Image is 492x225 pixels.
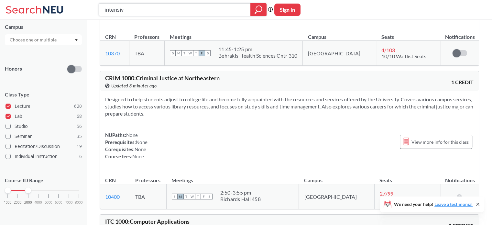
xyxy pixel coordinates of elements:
[187,50,193,56] span: W
[129,41,164,66] td: TBA
[132,153,144,159] span: None
[381,47,395,53] span: 4 / 103
[74,103,82,110] span: 620
[4,201,12,204] span: 1000
[6,36,61,44] input: Choose one or multiple
[79,153,82,160] span: 6
[434,201,473,207] a: Leave a testimonial
[105,50,120,56] a: 10370
[165,27,303,41] th: Meetings
[250,3,267,16] div: magnifying glass
[65,201,73,204] span: 7000
[172,194,178,199] span: S
[299,184,374,209] td: [GEOGRAPHIC_DATA]
[255,5,262,14] svg: magnifying glass
[75,201,83,204] span: 8000
[441,27,479,41] th: Notifications
[183,194,189,199] span: T
[77,133,82,140] span: 35
[130,184,166,209] td: TBA
[105,96,474,117] section: Designed to help students adjust to college life and become fully acquainted with the resources a...
[105,194,120,200] a: 10400
[380,190,393,197] span: 27 / 99
[129,27,164,41] th: Professors
[111,82,157,89] span: Updated 3 minutes ago
[105,177,116,184] div: CRN
[274,4,301,16] button: Sign In
[176,50,181,56] span: M
[5,152,82,161] label: Individual Instruction
[5,132,82,141] label: Seminar
[181,50,187,56] span: T
[45,201,52,204] span: 5000
[126,132,138,138] span: None
[5,122,82,130] label: Studio
[189,194,195,199] span: W
[5,102,82,110] label: Lecture
[104,4,246,15] input: Class, professor, course number, "phrase"
[105,131,148,160] div: NUPaths: Prerequisites: Corequisites: Course fees:
[77,123,82,130] span: 56
[374,170,441,184] th: Seats
[207,194,213,199] span: S
[376,27,441,41] th: Seats
[380,197,425,203] span: 10/10 Waitlist Seats
[105,74,220,82] span: CRIM 1000 : Criminal Justice at Northeastern
[303,27,376,41] th: Campus
[170,50,176,56] span: S
[5,23,82,30] div: Campus
[14,201,22,204] span: 2000
[218,52,297,59] div: Behrakis Health Sciences Cntr 310
[24,201,32,204] span: 3000
[75,39,78,41] svg: Dropdown arrow
[5,177,82,184] p: Course ID Range
[5,91,82,98] span: Class Type
[205,50,211,56] span: S
[299,170,374,184] th: Campus
[105,33,116,40] div: CRN
[34,201,42,204] span: 4000
[441,170,479,184] th: Notifications
[199,50,205,56] span: F
[77,143,82,150] span: 19
[135,146,146,152] span: None
[381,53,426,59] span: 10/10 Waitlist Seats
[195,194,201,199] span: T
[5,112,82,120] label: Lab
[130,170,166,184] th: Professors
[5,34,82,45] div: Dropdown arrow
[5,142,82,151] label: Recitation/Discussion
[55,201,62,204] span: 6000
[411,138,469,146] span: View more info for this class
[220,196,261,202] div: Richards Hall 458
[136,139,148,145] span: None
[193,50,199,56] span: T
[5,65,22,73] p: Honors
[220,189,261,196] div: 2:50 - 3:55 pm
[105,218,190,225] span: ITC 1000 : Computer Applications
[166,170,299,184] th: Meetings
[77,113,82,120] span: 68
[451,79,474,86] span: 1 CREDIT
[394,202,473,207] span: We need your help!
[178,194,183,199] span: M
[218,46,297,52] div: 11:45 - 1:25 pm
[303,41,376,66] td: [GEOGRAPHIC_DATA]
[201,194,207,199] span: F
